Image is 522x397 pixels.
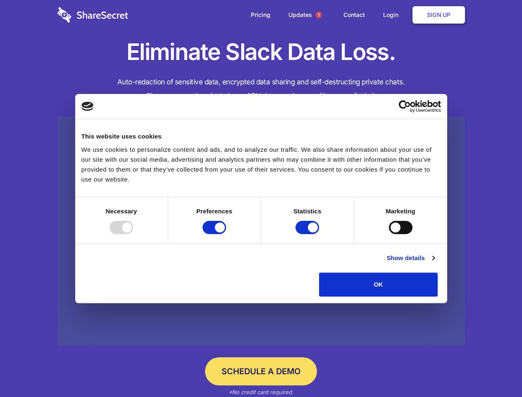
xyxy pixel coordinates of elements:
a: Contact [335,2,373,28]
a: Sign Up [412,6,465,24]
div: We use cookies to personalize content and ads, and to analyze our traffic. We also share informat... [81,145,441,184]
a: Show details [386,253,434,263]
strong: Preferences [196,208,232,215]
a: Usercentrics Cookiebot - opens in a new window [369,100,441,112]
button: OK [319,273,438,297]
strong: Statistics [293,208,322,215]
strong: Marketing [386,208,415,215]
a: Login [375,2,411,28]
span: 1 [315,12,322,18]
em: *No credit card required. [229,389,293,395]
h4: Auto-redaction of sensitive data, encrypted data sharing and self-destructing private chats. Shar... [57,75,465,103]
a: Pricing [243,2,279,28]
h1: Eliminate Slack Data Loss. [57,37,465,67]
div: This website uses cookies [81,132,441,141]
a: Wistia video thumbnail [57,117,465,346]
strong: Necessary [106,208,137,215]
img: logo-wordmark-white-trans-d4663122ce5f474addd5e946df7df03e33cb6a1c49d2221995e7729f52c070b2.svg [57,7,128,23]
img: logo [81,102,94,111]
a: Schedule a Demo [205,357,317,385]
